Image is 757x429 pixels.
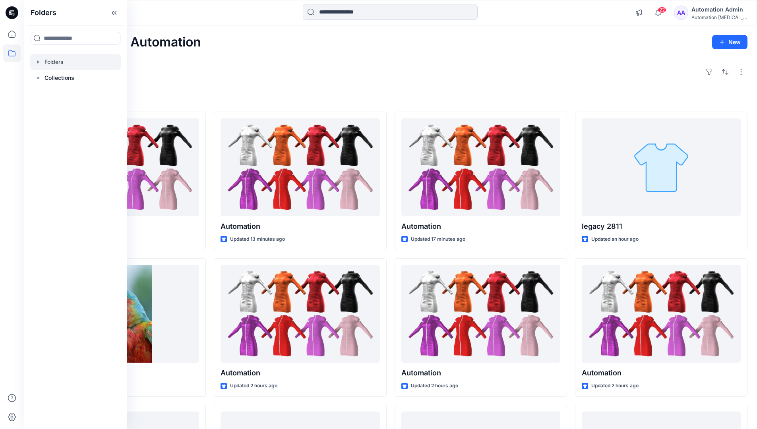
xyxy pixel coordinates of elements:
p: Collections [45,73,74,83]
a: Automation [221,118,379,216]
p: Updated 13 minutes ago [230,235,285,243]
div: AA [674,6,688,20]
p: Updated 2 hours ago [411,382,458,390]
a: Automation [401,118,560,216]
a: Automation [221,265,379,363]
a: Automation [582,265,741,363]
h4: Styles [33,94,747,104]
p: Updated 2 hours ago [230,382,277,390]
p: Automation [221,221,379,232]
p: Updated an hour ago [591,235,639,243]
p: Updated 2 hours ago [591,382,639,390]
button: New [712,35,747,49]
p: Updated 17 minutes ago [411,235,465,243]
a: Automation [401,265,560,363]
div: Automation Admin [691,5,747,14]
p: Automation [582,367,741,379]
p: Automation [221,367,379,379]
p: Automation [401,367,560,379]
p: Automation [401,221,560,232]
a: legacy 2811 [582,118,741,216]
p: legacy 2811 [582,221,741,232]
div: Automation [MEDICAL_DATA]... [691,14,747,20]
span: 22 [658,7,666,13]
